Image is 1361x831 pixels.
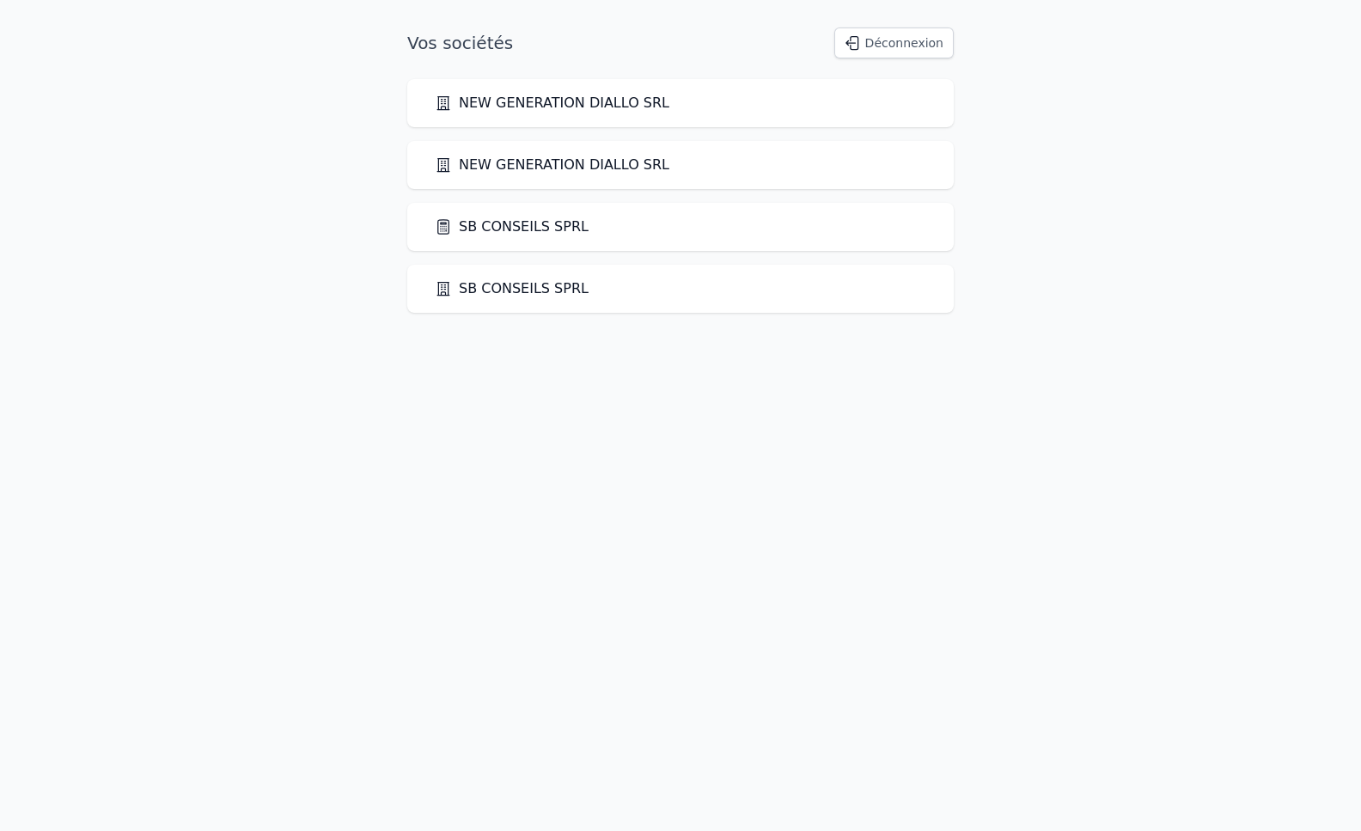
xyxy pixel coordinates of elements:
[834,27,954,58] button: Déconnexion
[435,155,669,175] a: NEW GENERATION DIALLO SRL
[435,93,669,113] a: NEW GENERATION DIALLO SRL
[435,217,589,237] a: SB CONSEILS SPRL
[407,31,513,55] h1: Vos sociétés
[435,278,589,299] a: SB CONSEILS SPRL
